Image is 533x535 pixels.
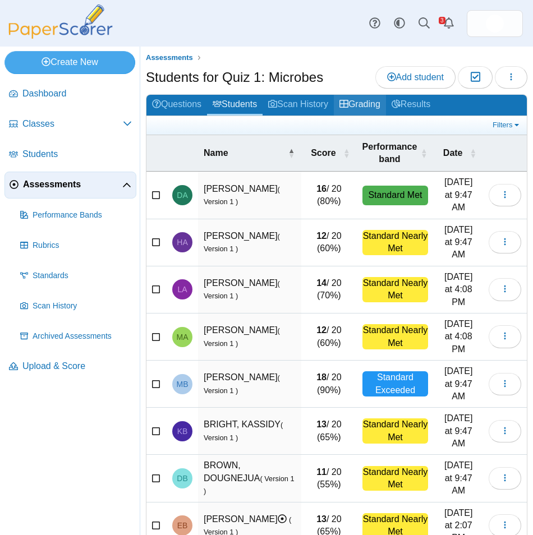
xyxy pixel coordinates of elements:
a: Standards [16,262,136,289]
span: KASSIDY BRIGHT [177,427,188,435]
small: ( Version 1 ) [204,185,280,206]
span: Rubrics [33,240,132,251]
a: Grading [334,95,386,116]
span: Assessments [23,178,122,191]
td: [PERSON_NAME] [198,219,301,266]
time: Sep 4, 2025 at 9:47 AM [444,225,472,260]
span: Archived Assessments [33,331,132,342]
b: 13 [316,514,327,524]
span: MASON BELL [177,380,189,388]
span: Add student [387,72,444,82]
b: 14 [316,278,327,288]
a: Create New [4,51,135,73]
a: Upload & Score [4,353,136,380]
a: Assessments [143,51,196,65]
span: Standards [33,270,132,282]
a: Scan History [16,293,136,320]
a: Students [4,141,136,168]
span: DOUGNEJUA BROWN [177,474,187,482]
div: Standard Nearly Met [362,466,429,491]
span: DANILO ACOSTA [177,191,187,199]
span: Name [204,148,228,158]
span: Upload & Score [22,360,132,372]
td: [PERSON_NAME] [198,266,301,313]
div: Standard Nearly Met [362,277,429,302]
span: Classes [22,118,123,130]
span: Performance band [362,142,417,164]
span: LANEY ANDERSON [177,285,187,293]
a: Add student [375,66,456,89]
span: Micah Willis [486,15,504,33]
a: Filters [490,119,524,131]
td: [PERSON_NAME] [198,313,301,361]
span: EMILY BUTKA [177,522,188,529]
td: [PERSON_NAME] [198,172,301,219]
time: Sep 4, 2025 at 9:47 AM [444,460,472,495]
a: Alerts [436,11,461,36]
a: Questions [146,95,207,116]
span: MAKENNA ANDERSON [177,333,189,341]
td: / 20 (90%) [301,361,356,408]
a: Results [386,95,436,116]
td: / 20 (80%) [301,172,356,219]
div: Standard Met [362,186,429,205]
span: Students [22,148,132,160]
a: Rubrics [16,232,136,259]
small: ( Version 1 ) [204,373,280,394]
b: 12 [316,231,327,241]
h1: Students for Quiz 1: Microbes [146,68,323,87]
div: Standard Nearly Met [362,230,429,255]
td: / 20 (70%) [301,266,356,313]
small: ( Version 1 ) [204,232,280,253]
span: Performance band : Activate to sort [420,135,427,172]
time: Sep 4, 2025 at 9:47 AM [444,413,472,448]
span: Scan History [33,301,132,312]
span: Name : Activate to invert sorting [288,135,295,172]
a: Students [207,95,263,116]
td: / 20 (60%) [301,313,356,361]
td: / 20 (60%) [301,219,356,266]
img: PaperScorer [4,4,117,39]
b: 16 [316,184,327,193]
td: BRIGHT, KASSIDY [198,408,301,455]
a: PaperScorer [4,31,117,40]
b: 18 [316,372,327,382]
time: Sep 4, 2025 at 4:08 PM [444,319,472,354]
div: Standard Nearly Met [362,418,429,444]
td: / 20 (55%) [301,455,356,502]
b: 12 [316,325,327,335]
a: Dashboard [4,81,136,108]
a: Assessments [4,172,136,199]
time: Sep 4, 2025 at 9:47 AM [444,177,472,212]
b: 13 [316,419,327,429]
span: Assessments [146,53,193,62]
span: Date : Activate to sort [470,135,476,172]
span: Date [443,148,463,158]
td: / 20 (65%) [301,408,356,455]
small: ( Version 1 ) [204,279,280,300]
div: Standard Exceeded [362,371,429,396]
span: Score [311,148,336,158]
b: 11 [316,467,327,477]
a: Archived Assessments [16,323,136,350]
small: ( Version 1 ) [204,326,280,347]
a: Classes [4,111,136,138]
a: ps.hreErqNOxSkiDGg1 [467,10,523,37]
span: Performance Bands [33,210,132,221]
span: Score : Activate to sort [343,135,350,172]
time: Sep 4, 2025 at 4:08 PM [444,272,472,307]
a: Performance Bands [16,202,136,229]
td: [PERSON_NAME] [198,361,301,408]
td: BROWN, DOUGNEJUA [198,455,301,502]
a: Scan History [263,95,334,116]
span: HOLLIE ADAMS [177,238,187,246]
div: Standard Nearly Met [362,324,429,349]
small: ( Version 1 ) [204,421,283,441]
span: Dashboard [22,87,132,100]
img: ps.hreErqNOxSkiDGg1 [486,15,504,33]
time: Sep 4, 2025 at 9:47 AM [444,366,472,401]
